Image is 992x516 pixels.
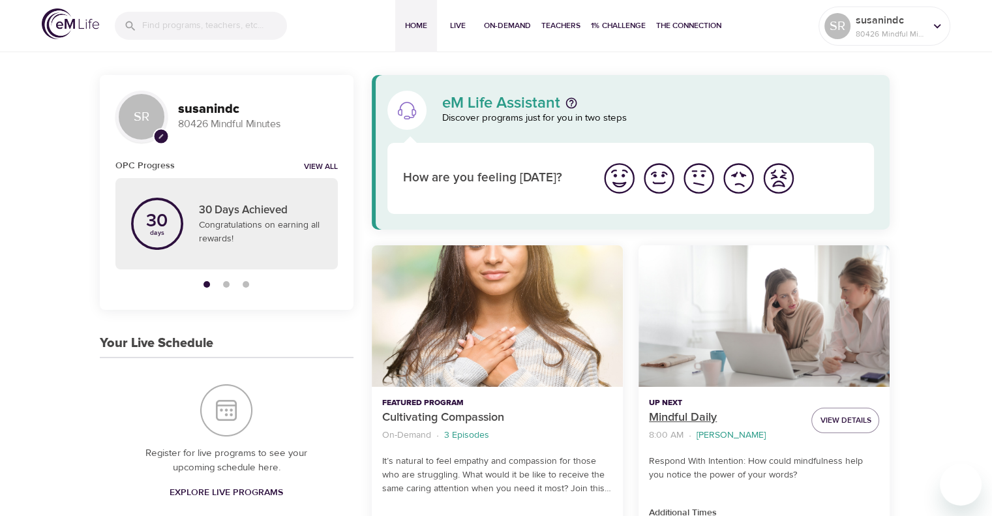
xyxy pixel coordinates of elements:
nav: breadcrumb [649,427,801,444]
p: Featured Program [382,397,612,409]
a: Explore Live Programs [164,481,288,505]
h3: susanindc [178,102,338,117]
p: It’s natural to feel empathy and compassion for those who are struggling. What would it be like t... [382,455,612,496]
nav: breadcrumb [382,427,612,444]
div: SR [115,91,168,143]
button: I'm feeling ok [679,159,719,198]
p: 3 Episodes [444,429,489,442]
iframe: Button to launch messaging window [940,464,982,506]
p: 8:00 AM [649,429,684,442]
span: Home [400,19,432,33]
span: 1% Challenge [591,19,646,33]
span: The Connection [656,19,721,33]
button: I'm feeling bad [719,159,759,198]
p: Up Next [649,397,801,409]
span: Live [442,19,473,33]
img: ok [681,160,717,196]
li: · [436,427,439,444]
p: [PERSON_NAME] [697,429,766,442]
img: good [641,160,677,196]
p: Discover programs just for you in two steps [442,111,875,126]
p: Register for live programs to see your upcoming schedule here. [126,446,327,476]
h6: OPC Progress [115,159,175,173]
img: bad [721,160,757,196]
p: 80426 Mindful Minutes [856,28,925,40]
p: 30 Days Achieved [199,202,322,219]
button: Cultivating Compassion [372,245,623,387]
img: eM Life Assistant [397,100,417,121]
p: 30 [146,212,168,230]
h3: Your Live Schedule [100,336,213,351]
p: On-Demand [382,429,431,442]
li: · [689,427,691,444]
p: susanindc [856,12,925,28]
p: Mindful Daily [649,409,801,427]
input: Find programs, teachers, etc... [142,12,287,40]
a: View all notifications [304,162,338,173]
button: Mindful Daily [639,245,890,387]
button: I'm feeling good [639,159,679,198]
div: SR [824,13,850,39]
p: days [146,230,168,235]
p: Respond With Intention: How could mindfulness help you notice the power of your words? [649,455,879,482]
span: Explore Live Programs [170,485,283,501]
img: great [601,160,637,196]
p: eM Life Assistant [442,95,560,111]
button: I'm feeling worst [759,159,798,198]
img: worst [760,160,796,196]
button: I'm feeling great [599,159,639,198]
span: View Details [820,414,871,427]
img: Your Live Schedule [200,384,252,436]
span: Teachers [541,19,580,33]
p: How are you feeling [DATE]? [403,169,584,188]
p: 80426 Mindful Minutes [178,117,338,132]
p: Cultivating Compassion [382,409,612,427]
img: logo [42,8,99,39]
button: View Details [811,408,879,433]
p: Congratulations on earning all rewards! [199,219,322,246]
span: On-Demand [484,19,531,33]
